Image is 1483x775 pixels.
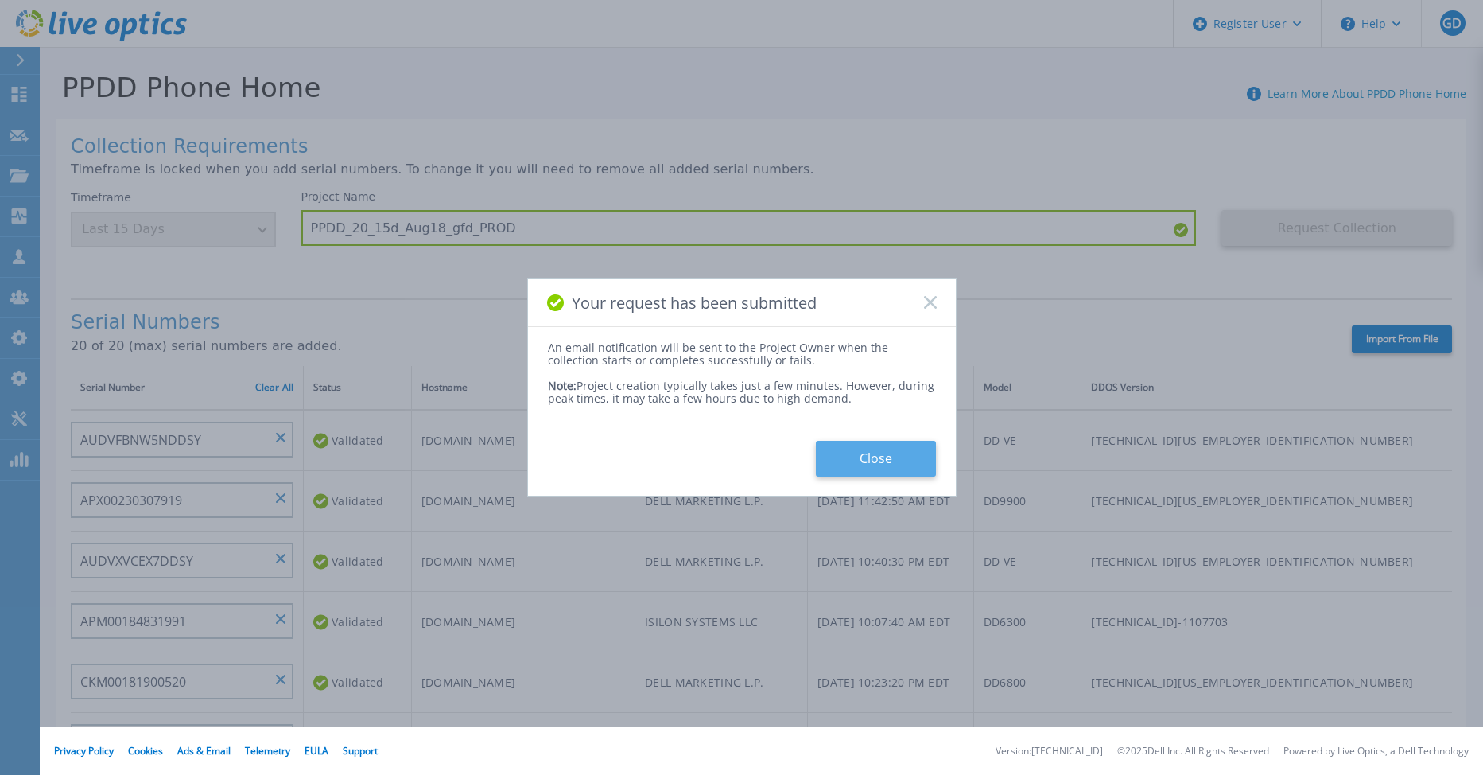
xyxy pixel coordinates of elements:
[1283,746,1469,757] li: Powered by Live Optics, a Dell Technology
[343,744,378,757] a: Support
[548,341,936,367] div: An email notification will be sent to the Project Owner when the collection starts or completes s...
[245,744,290,757] a: Telemetry
[128,744,163,757] a: Cookies
[177,744,231,757] a: Ads & Email
[305,744,328,757] a: EULA
[548,378,577,393] span: Note:
[572,294,817,312] span: Your request has been submitted
[1117,746,1269,757] li: © 2025 Dell Inc. All Rights Reserved
[996,746,1103,757] li: Version: [TECHNICAL_ID]
[548,367,936,405] div: Project creation typically takes just a few minutes. However, during peak times, it may take a fe...
[816,441,936,477] button: Close
[54,744,114,757] a: Privacy Policy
